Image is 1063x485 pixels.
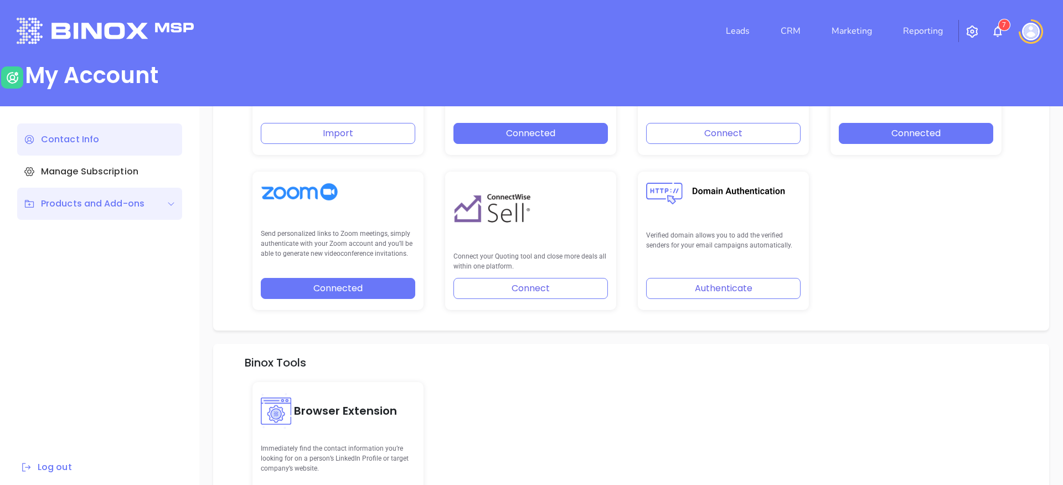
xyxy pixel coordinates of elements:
sup: 7 [999,19,1010,30]
p: Immediately find the contact information you’re looking for on a person’s LinkedIn Profile or tar... [261,443,415,474]
button: Connected [453,123,608,144]
div: My Account [25,62,158,89]
a: Reporting [899,20,947,42]
button: Connect [646,123,801,144]
span: 7 [1002,21,1006,29]
button: Connect [453,278,608,299]
p: Send personalized links to Zoom meetings, simply authenticate with your Zoom account and you’ll b... [261,229,415,259]
a: Leads [721,20,754,42]
button: Log out [17,460,75,474]
img: iconNotification [991,25,1004,38]
div: Products and Add-ons [24,197,145,210]
img: logo [17,18,194,44]
button: Connected [839,123,993,144]
button: Connected [261,278,415,299]
a: CRM [776,20,805,42]
span: Browser Extension [294,403,397,419]
img: iconSetting [966,25,979,38]
img: user [1,66,23,89]
button: Authenticate [646,278,801,299]
div: Contact Info [17,123,182,156]
p: Connect your Quoting tool and close more deals all within one platform. [453,251,608,269]
a: Marketing [827,20,876,42]
h5: Binox Tools [245,356,1018,369]
img: user [1022,23,1040,40]
button: Import [261,123,415,144]
div: Manage Subscription [17,156,182,188]
p: Verified domain allows you to add the verified senders for your email campaigns automatically. [646,230,801,261]
div: Products and Add-ons [17,188,182,220]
